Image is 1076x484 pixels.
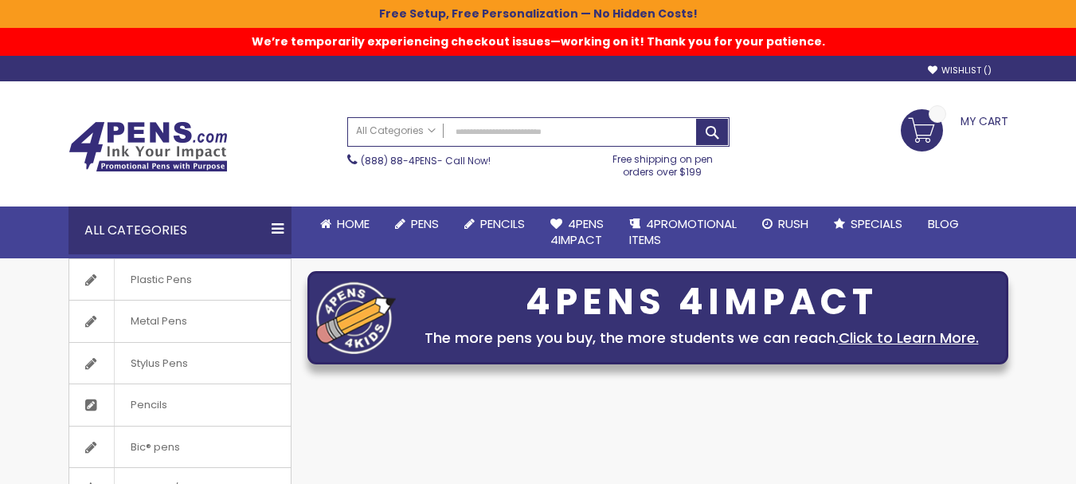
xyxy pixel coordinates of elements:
[114,259,208,301] span: Plastic Pens
[361,154,437,167] a: (888) 88-4PENS
[114,343,204,384] span: Stylus Pens
[538,207,616,258] a: 4Pens4impact
[382,207,452,242] a: Pens
[928,215,959,232] span: Blog
[411,215,439,232] span: Pens
[928,65,992,77] a: Wishlist
[629,215,737,248] span: 4PROMOTIONAL ITEMS
[68,207,291,254] div: All Categories
[778,215,808,232] span: Rush
[337,215,370,232] span: Home
[348,118,444,144] a: All Categories
[114,384,183,426] span: Pencils
[821,207,915,242] a: Specials
[69,259,291,301] a: Plastic Pens
[404,285,1000,319] div: 4PENS 4IMPACT
[480,215,525,232] span: Pencils
[404,327,1000,349] div: The more pens you buy, the more students we can reach.
[915,207,972,242] a: Blog
[749,207,821,242] a: Rush
[69,384,291,426] a: Pencils
[114,301,203,342] span: Metal Pens
[307,207,382,242] a: Home
[69,343,291,384] a: Stylus Pens
[596,147,730,179] div: Free shipping on pen orders over $199
[68,121,228,172] img: 4Pens Custom Pens and Promotional Products
[550,215,604,248] span: 4Pens 4impact
[316,281,396,354] img: four_pen_logo.png
[69,301,291,342] a: Metal Pens
[114,427,196,468] span: Bic® pens
[252,26,825,49] span: We’re temporarily experiencing checkout issues—working on it! Thank you for your patience.
[69,427,291,468] a: Bic® pens
[361,154,491,167] span: - Call Now!
[616,207,749,258] a: 4PROMOTIONALITEMS
[839,328,979,348] a: Click to Learn More.
[356,124,436,137] span: All Categories
[851,215,902,232] span: Specials
[452,207,538,242] a: Pencils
